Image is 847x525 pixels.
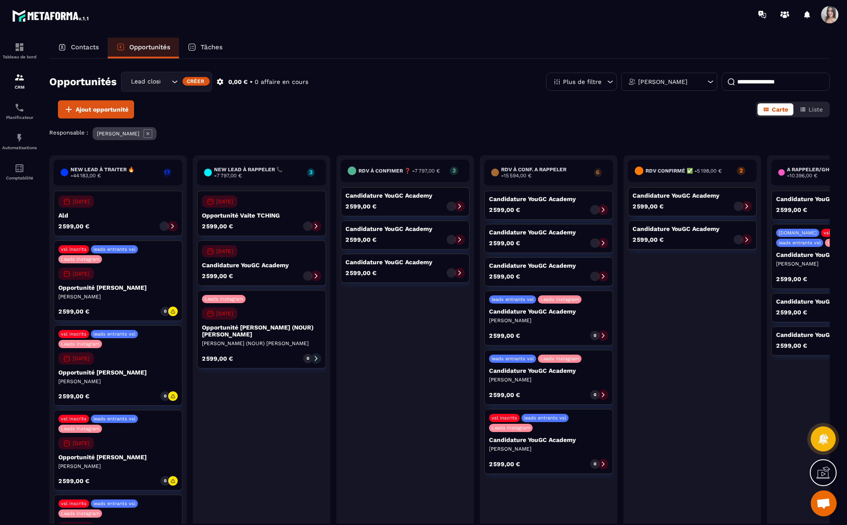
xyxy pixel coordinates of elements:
p: leads entrants vsl [492,297,534,302]
p: Contacts [71,43,99,51]
h6: New lead à traiter 🔥 - [70,166,159,179]
p: leads entrants vsl [93,416,135,422]
a: Ouvrir le chat [811,490,837,516]
p: 2 599,00 € [345,203,377,209]
p: 0 [594,392,596,398]
p: 0 [307,355,309,362]
h6: Rdv confirmé ✅ - [646,168,722,174]
p: Tâches [201,43,223,51]
button: Carte [758,103,793,115]
p: Leads Instagram [540,356,579,362]
p: [DATE] [216,248,233,254]
p: 2 599,00 € [633,203,664,209]
a: Opportunités [108,38,179,58]
p: [PERSON_NAME] [489,317,608,324]
span: 7 797,00 € [217,173,242,179]
p: 2 599,00 € [58,223,89,229]
button: Liste [794,103,828,115]
span: 10 396,00 € [789,173,817,179]
h6: RDV à conf. A RAPPELER - [501,166,589,179]
img: accountant [14,163,25,173]
p: Opportunité [PERSON_NAME] (NOUR) [PERSON_NAME] [202,324,321,338]
a: Tâches [179,38,231,58]
p: Candidature YouGC Academy [202,262,321,269]
p: Leads Instagram [61,341,99,347]
p: 3 [450,167,458,173]
p: Ald [58,212,178,219]
button: Ajout opportunité [58,100,134,118]
p: Candidature YouGC Academy [489,262,608,269]
p: Leads Instagram [61,511,99,516]
p: Plus de filtre [563,79,601,85]
p: leads entrants vsl [779,240,821,246]
p: Opportunité [PERSON_NAME] [58,454,178,461]
p: Leads Instagram [205,296,243,302]
p: vsl inscrits [61,416,86,422]
p: Candidature YouGC Academy [489,367,608,374]
span: Ajout opportunité [76,105,128,114]
p: leads entrants vsl [93,501,135,506]
p: [PERSON_NAME] [58,293,178,300]
p: vsl inscrits [61,331,86,337]
p: 2 599,00 € [345,270,377,276]
p: 2 599,00 € [633,237,664,243]
p: Leads Instagram [61,256,99,262]
p: 2 599,00 € [489,461,520,467]
img: formation [14,72,25,83]
p: 0 [164,478,166,484]
p: 2 599,00 € [345,237,377,243]
p: 2 599,00 € [489,273,520,279]
a: schedulerschedulerPlanificateur [2,96,37,126]
span: 15 594,00 € [504,173,531,179]
p: 6 [594,169,602,175]
p: [PERSON_NAME] [58,463,178,470]
p: 0 [164,393,166,399]
p: Candidature YouGC Academy [345,192,465,199]
p: 2 599,00 € [58,393,89,399]
input: Search for option [161,77,169,86]
p: 2 599,00 € [489,207,520,213]
p: 2 599,00 € [489,392,520,398]
p: [PERSON_NAME] [58,378,178,385]
p: [DATE] [73,271,89,277]
p: 17 [163,169,172,175]
span: 5 198,00 € [697,168,722,174]
p: 2 599,00 € [489,333,520,339]
div: Search for option [121,72,212,92]
p: 2 599,00 € [202,273,233,279]
p: Candidature YouGC Academy [345,259,465,266]
span: 7 797,00 € [415,168,440,174]
p: Leads Instagram [540,297,579,302]
p: [DOMAIN_NAME] [779,230,817,236]
p: Opportunité [PERSON_NAME] [58,369,178,376]
p: 2 599,00 € [58,308,89,314]
a: Contacts [49,38,108,58]
p: Candidature YouGC Academy [489,195,608,202]
p: [DATE] [73,440,89,446]
p: Leads Instagram [61,426,99,432]
a: accountantaccountantComptabilité [2,157,37,187]
img: logo [12,8,90,23]
p: leads entrants vsl [93,246,135,252]
p: CRM [2,85,37,90]
p: [PERSON_NAME] [489,445,608,452]
h6: RDV à confimer ❓ - [358,168,440,174]
p: 2 [737,167,745,173]
p: 0 [594,333,596,339]
p: leads entrants vsl [93,331,135,337]
span: 44 183,00 € [73,173,101,179]
p: Tableau de bord [2,54,37,59]
p: 0,00 € [228,78,248,86]
p: 0 [594,461,596,467]
a: formationformationCRM [2,66,37,96]
p: Leads Instagram [492,425,530,431]
img: formation [14,42,25,52]
p: leads entrants vsl [524,415,566,421]
p: [DATE] [73,198,89,205]
h6: New lead à RAPPELER 📞 - [214,166,303,179]
p: Opportunité [PERSON_NAME] [58,284,178,291]
p: Responsable : [49,129,88,136]
p: 2 599,00 € [776,276,807,282]
p: Planificateur [2,115,37,120]
p: 0 [164,308,166,314]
